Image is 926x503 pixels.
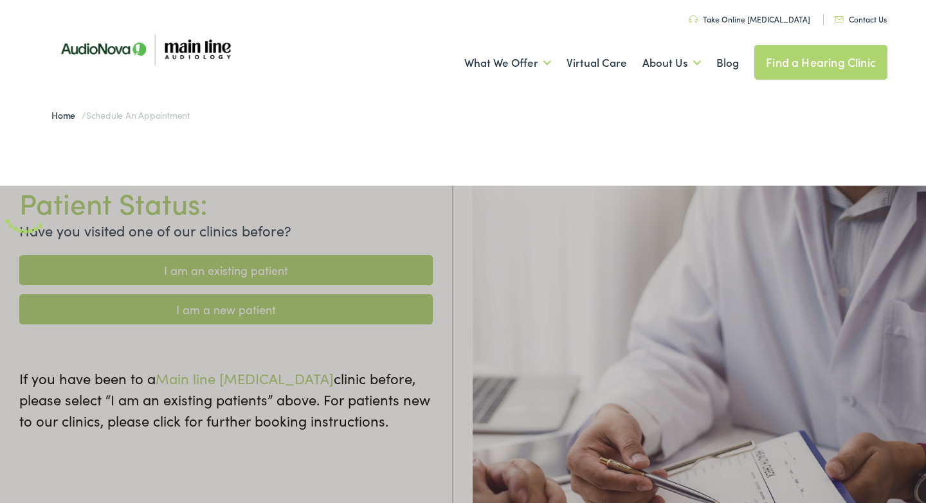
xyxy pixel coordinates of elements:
[754,45,887,80] a: Find a Hearing Clinic
[642,39,701,87] a: About Us
[567,39,627,87] a: Virtual Care
[835,13,887,24] a: Contact Us
[51,109,190,121] span: /
[86,109,190,121] span: Schedule an Appointment
[835,16,844,22] img: utility icon
[716,39,739,87] a: Blog
[464,39,551,87] a: What We Offer
[689,13,810,24] a: Take Online [MEDICAL_DATA]
[51,109,82,121] a: Home
[689,15,698,23] img: utility icon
